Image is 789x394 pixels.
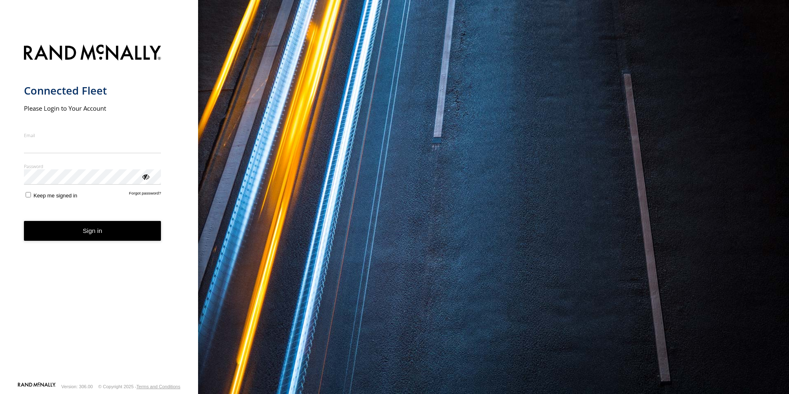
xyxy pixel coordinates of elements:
[24,163,161,169] label: Password
[33,192,77,199] span: Keep me signed in
[24,43,161,64] img: Rand McNally
[24,84,161,97] h1: Connected Fleet
[98,384,180,389] div: © Copyright 2025 -
[24,221,161,241] button: Sign in
[26,192,31,197] input: Keep me signed in
[61,384,93,389] div: Version: 306.00
[24,40,175,382] form: main
[141,172,149,180] div: ViewPassword
[137,384,180,389] a: Terms and Conditions
[129,191,161,199] a: Forgot password?
[24,104,161,112] h2: Please Login to Your Account
[24,132,161,138] label: Email
[18,382,56,391] a: Visit our Website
